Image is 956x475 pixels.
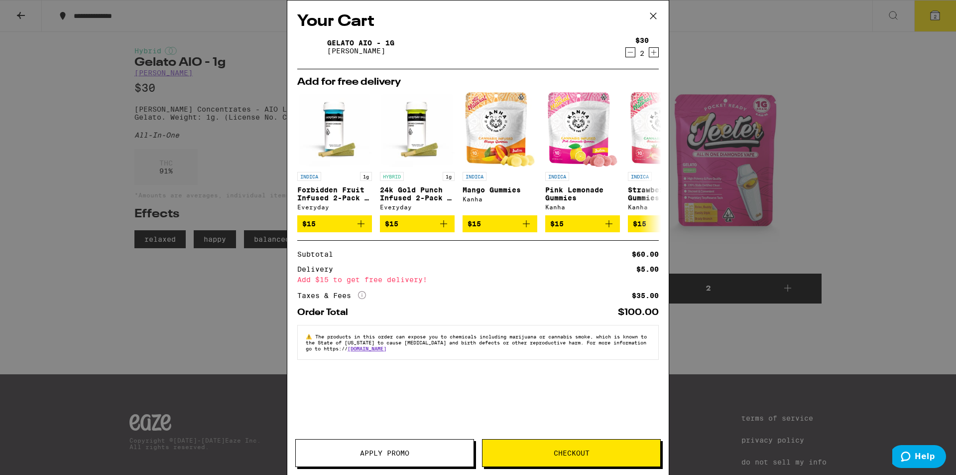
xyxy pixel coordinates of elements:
p: Pink Lemonade Gummies [545,186,620,202]
img: Kanha - Pink Lemonade Gummies [548,92,617,167]
div: Everyday [297,204,372,210]
div: $30 [635,36,649,44]
p: INDICA [297,172,321,181]
h2: Add for free delivery [297,77,659,87]
span: The products in this order can expose you to chemicals including marijuana or cannabis smoke, whi... [306,333,647,351]
a: Open page for Pink Lemonade Gummies from Kanha [545,92,620,215]
div: 2 [635,49,649,57]
div: Taxes & Fees [297,291,366,300]
a: Open page for 24k Gold Punch Infused 2-Pack - 1g from Everyday [380,92,455,215]
button: Checkout [482,439,661,467]
p: Strawberry Gummies [628,186,703,202]
p: [PERSON_NAME] [327,47,394,55]
img: Everyday - 24k Gold Punch Infused 2-Pack - 1g [380,92,455,167]
div: Delivery [297,266,340,273]
a: [DOMAIN_NAME] [348,345,386,351]
div: Kanha [545,204,620,210]
img: Kanha - Mango Gummies [465,92,535,167]
span: Apply Promo [360,450,409,457]
a: Open page for Forbidden Fruit Infused 2-Pack - 1g from Everyday [297,92,372,215]
button: Decrement [625,47,635,57]
div: Order Total [297,308,355,317]
button: Apply Promo [295,439,474,467]
div: Subtotal [297,251,340,258]
div: Kanha [628,204,703,210]
span: $15 [550,220,564,228]
button: Add to bag [380,215,455,232]
p: INDICA [628,172,652,181]
div: Everyday [380,204,455,210]
div: $100.00 [618,308,659,317]
p: INDICA [545,172,569,181]
img: Kanha - Strawberry Gummies [630,92,700,167]
p: 1g [443,172,455,181]
span: $15 [385,220,398,228]
span: $15 [468,220,481,228]
span: ⚠️ [306,333,315,339]
span: $15 [633,220,646,228]
img: Gelato AIO - 1g [297,33,325,61]
button: Add to bag [297,215,372,232]
p: 1g [360,172,372,181]
iframe: Opens a widget where you can find more information [892,445,946,470]
span: Checkout [554,450,590,457]
img: Everyday - Forbidden Fruit Infused 2-Pack - 1g [297,92,372,167]
p: 24k Gold Punch Infused 2-Pack - 1g [380,186,455,202]
p: Forbidden Fruit Infused 2-Pack - 1g [297,186,372,202]
span: $15 [302,220,316,228]
div: $5.00 [636,266,659,273]
div: $60.00 [632,251,659,258]
div: $35.00 [632,292,659,299]
button: Add to bag [628,215,703,232]
a: Open page for Mango Gummies from Kanha [463,92,537,215]
a: Open page for Strawberry Gummies from Kanha [628,92,703,215]
p: Mango Gummies [463,186,537,194]
p: INDICA [463,172,486,181]
div: Kanha [463,196,537,202]
div: Add $15 to get free delivery! [297,276,659,283]
button: Increment [649,47,659,57]
p: HYBRID [380,172,404,181]
h2: Your Cart [297,10,659,33]
a: Gelato AIO - 1g [327,39,394,47]
button: Add to bag [463,215,537,232]
button: Add to bag [545,215,620,232]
